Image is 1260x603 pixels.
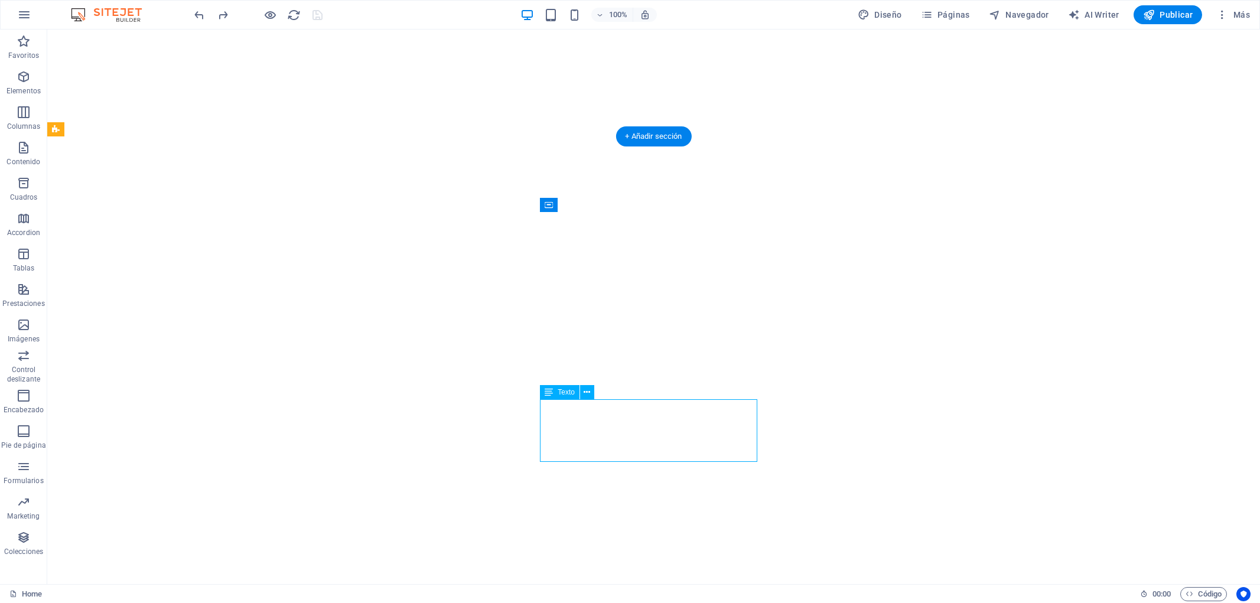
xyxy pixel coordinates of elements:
div: Diseño (Ctrl+Alt+Y) [853,5,907,24]
p: Elementos [6,86,41,96]
a: Haz clic para cancelar la selección y doble clic para abrir páginas [9,587,42,601]
button: undo [192,8,206,22]
img: Editor Logo [68,8,157,22]
div: + Añadir sección [616,126,691,146]
button: reload [286,8,301,22]
button: Navegador [984,5,1054,24]
p: Favoritos [8,51,39,60]
span: Páginas [921,9,970,21]
button: 100% [591,8,633,22]
p: Columnas [7,122,41,131]
p: Colecciones [4,547,43,556]
p: Cuadros [10,193,38,202]
button: Páginas [916,5,975,24]
button: Diseño [853,5,907,24]
span: Texto [558,389,575,396]
span: Navegador [989,9,1049,21]
p: Pie de página [1,441,45,450]
button: redo [216,8,230,22]
p: Tablas [13,263,35,273]
span: Diseño [858,9,902,21]
button: Más [1212,5,1255,24]
span: Publicar [1143,9,1193,21]
span: Código [1186,587,1222,601]
p: Formularios [4,476,43,485]
p: Marketing [7,511,40,521]
i: Deshacer: Cambiar imagen (Ctrl+Z) [193,8,206,22]
button: Código [1180,587,1227,601]
span: AI Writer [1068,9,1119,21]
p: Encabezado [4,405,44,415]
p: Contenido [6,157,40,167]
span: Más [1216,9,1250,21]
span: : [1161,589,1163,598]
i: Al redimensionar, ajustar el nivel de zoom automáticamente para ajustarse al dispositivo elegido. [640,9,650,20]
h6: 100% [609,8,628,22]
p: Prestaciones [2,299,44,308]
p: Imágenes [8,334,40,344]
button: AI Writer [1063,5,1124,24]
button: Usercentrics [1236,587,1251,601]
i: Rehacer: columns ((3, null, 1) -> (4, null, 1)) (Ctrl+Y, ⌘+Y) [216,8,230,22]
span: 00 00 [1152,587,1171,601]
p: Accordion [7,228,40,237]
button: Publicar [1134,5,1203,24]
